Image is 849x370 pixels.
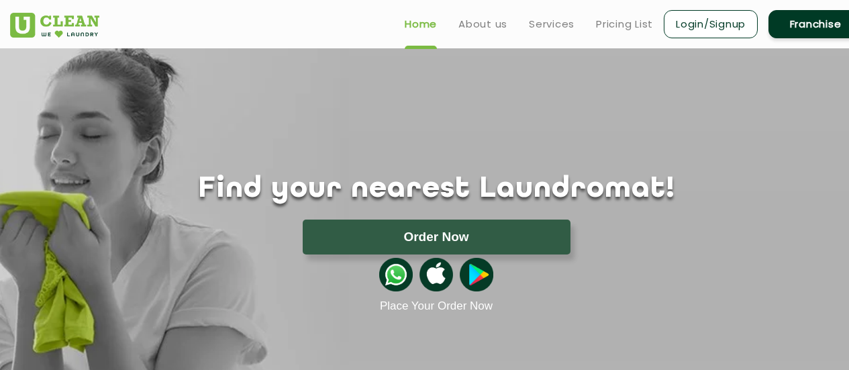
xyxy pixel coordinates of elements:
[405,16,437,32] a: Home
[460,258,493,291] img: playstoreicon.png
[10,13,99,38] img: UClean Laundry and Dry Cleaning
[303,220,570,255] button: Order Now
[596,16,653,32] a: Pricing List
[529,16,575,32] a: Services
[664,10,758,38] a: Login/Signup
[379,258,413,291] img: whatsappicon.png
[458,16,507,32] a: About us
[419,258,453,291] img: apple-icon.png
[380,299,493,313] a: Place Your Order Now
